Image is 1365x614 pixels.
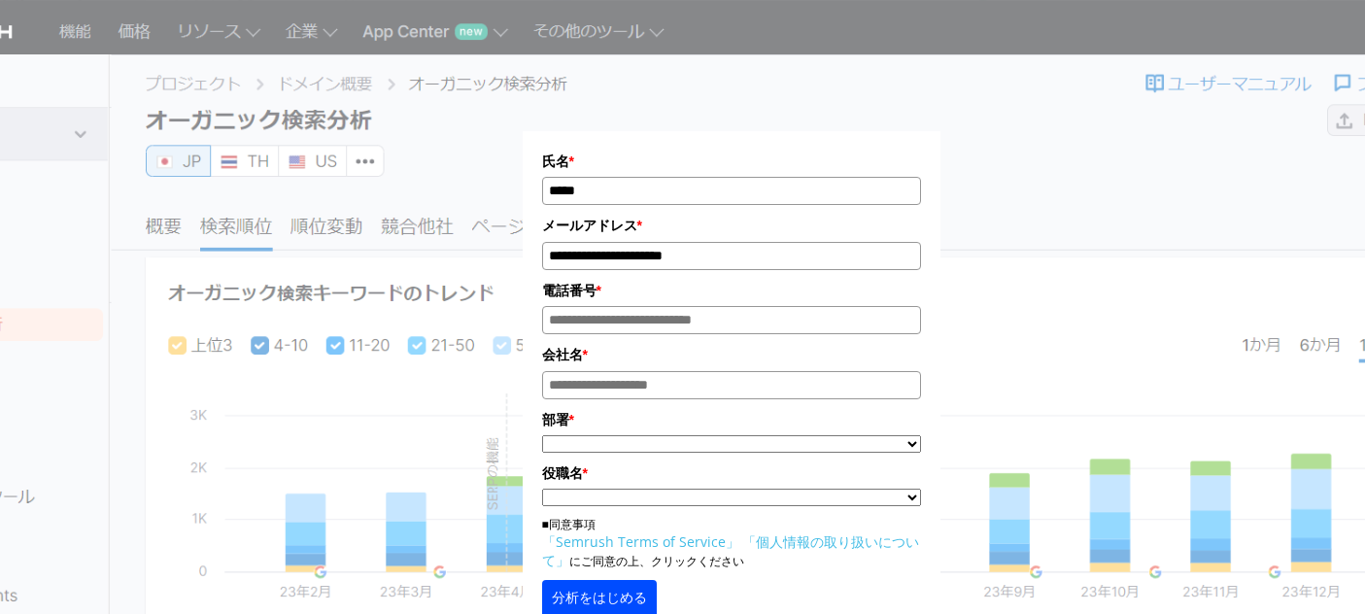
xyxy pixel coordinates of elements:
[542,151,921,172] label: 氏名
[542,280,921,301] label: 電話番号
[542,409,921,430] label: 部署
[542,516,921,570] p: ■同意事項 にご同意の上、クリックください
[542,532,919,569] a: 「個人情報の取り扱いについて」
[542,344,921,365] label: 会社名
[542,532,739,551] a: 「Semrush Terms of Service」
[542,462,921,484] label: 役職名
[542,215,921,236] label: メールアドレス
